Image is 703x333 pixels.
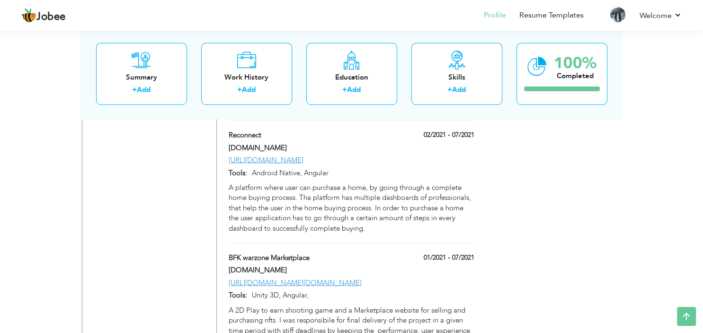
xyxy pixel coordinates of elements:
span: Jobee [36,12,66,22]
a: Resume Templates [519,10,584,21]
label: + [447,85,452,95]
img: jobee.io [21,8,36,23]
label: + [237,85,242,95]
a: [URL][DOMAIN_NAME][DOMAIN_NAME] [229,278,362,287]
p: Unity 3D, Angular, [247,290,474,300]
label: Reconnect [229,130,388,140]
div: Completed [554,71,596,81]
p: Android Native, Angular [247,168,474,178]
a: Add [137,85,151,94]
a: Add [347,85,361,94]
a: Add [242,85,256,94]
div: 100% [554,55,596,71]
label: + [132,85,137,95]
label: 02/2021 - 07/2021 [424,130,474,139]
a: Profile [484,10,506,21]
a: Jobee [21,8,66,23]
label: 01/2021 - 07/2021 [424,252,474,262]
div: Education [314,72,390,82]
a: Add [452,85,466,94]
a: Welcome [640,10,682,21]
label: + [342,85,347,95]
label: Tools: [229,290,247,300]
div: A platform where user can purchase a home, by going through a complete home buying process. Tha p... [229,182,474,233]
img: Profile Img [610,7,625,22]
div: Skills [419,72,495,82]
label: [DOMAIN_NAME] [229,143,388,153]
div: Summary [104,72,179,82]
label: [DOMAIN_NAME] [229,265,388,275]
label: Tools: [229,168,247,178]
label: BFK warzone Marketplace [229,252,388,262]
div: Work History [209,72,285,82]
a: [URL][DOMAIN_NAME] [229,155,303,164]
